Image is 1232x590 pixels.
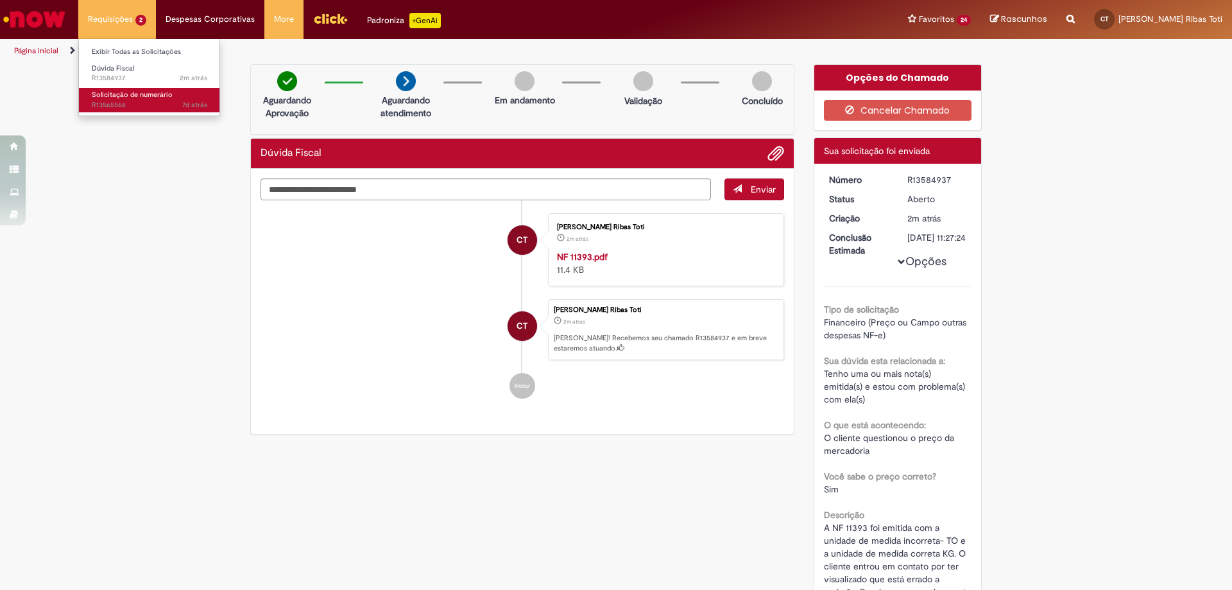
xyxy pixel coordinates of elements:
a: Rascunhos [990,13,1047,26]
span: Tenho uma ou mais nota(s) emitida(s) e estou com problema(s) com ela(s) [824,368,968,405]
a: NF 11393.pdf [557,251,608,263]
ul: Histórico de tíquete [261,200,784,412]
span: 24 [957,15,971,26]
span: 2m atrás [907,213,941,224]
p: Validação [624,94,662,107]
span: CT [517,311,527,342]
h2: Dúvida Fiscal Histórico de tíquete [261,148,321,159]
span: More [274,13,294,26]
dt: Número [819,173,898,186]
ul: Requisições [78,39,220,116]
p: Aguardando atendimento [375,94,437,119]
dt: Conclusão Estimada [819,231,898,257]
div: Opções do Chamado [814,65,982,91]
button: Adicionar anexos [767,145,784,162]
span: R13565566 [92,100,207,110]
b: Você sabe o preço correto? [824,471,936,482]
p: [PERSON_NAME]! Recebemos seu chamado R13584937 e em breve estaremos atuando. [554,333,777,353]
div: 01/10/2025 10:27:22 [907,212,967,225]
li: Camila Carius Ribas Toti [261,299,784,361]
p: Em andamento [495,94,555,107]
span: R13584937 [92,73,207,83]
a: Exibir Todas as Solicitações [79,45,220,59]
span: 2m atrás [563,318,585,325]
div: R13584937 [907,173,967,186]
div: [DATE] 11:27:24 [907,231,967,244]
ul: Trilhas de página [10,39,812,63]
span: O cliente questionou o preço da mercadoria [824,432,957,456]
a: Aberto R13565566 : Solicitação de numerário [79,88,220,112]
a: Aberto R13584937 : Dúvida Fiscal [79,62,220,85]
span: Financeiro (Preço ou Campo outras despesas NF-e) [824,317,969,341]
div: [PERSON_NAME] Ribas Toti [557,223,771,231]
span: Rascunhos [1001,13,1047,25]
p: Concluído [742,94,783,107]
div: [PERSON_NAME] Ribas Toti [554,306,777,314]
dt: Criação [819,212,898,225]
b: Descrição [824,509,864,521]
button: Cancelar Chamado [824,100,972,121]
span: [PERSON_NAME] Ribas Toti [1118,13,1222,24]
img: click_logo_yellow_360x200.png [313,9,348,28]
time: 01/10/2025 10:27:23 [180,73,207,83]
img: img-circle-grey.png [515,71,535,91]
textarea: Digite sua mensagem aqui... [261,178,711,200]
div: Padroniza [367,13,441,28]
dt: Status [819,193,898,205]
span: Solicitação de numerário [92,90,173,100]
div: 11.4 KB [557,250,771,276]
p: Aguardando Aprovação [256,94,318,119]
span: CT [1100,15,1109,23]
span: 2m atrás [567,235,588,243]
span: Enviar [751,184,776,195]
time: 25/09/2025 09:58:14 [182,100,207,110]
p: +GenAi [409,13,441,28]
div: Camila Carius Ribas Toti [508,225,537,255]
span: Requisições [88,13,133,26]
span: Sua solicitação foi enviada [824,145,930,157]
img: img-circle-grey.png [752,71,772,91]
img: ServiceNow [1,6,67,32]
b: Tipo de solicitação [824,304,899,315]
span: 7d atrás [182,100,207,110]
span: 2m atrás [180,73,207,83]
span: Favoritos [919,13,954,26]
span: Despesas Corporativas [166,13,255,26]
a: Página inicial [14,46,58,56]
span: 2 [135,15,146,26]
time: 01/10/2025 10:27:22 [563,318,585,325]
span: Dúvida Fiscal [92,64,134,73]
img: check-circle-green.png [277,71,297,91]
span: Sim [824,483,839,495]
span: CT [517,225,527,256]
b: O que está acontecendo: [824,419,926,431]
button: Enviar [724,178,784,200]
img: arrow-next.png [396,71,416,91]
time: 01/10/2025 10:27:22 [907,213,941,224]
b: Sua dúvida esta relacionada a: [824,355,945,367]
img: img-circle-grey.png [633,71,653,91]
div: Aberto [907,193,967,205]
div: Camila Carius Ribas Toti [508,311,537,341]
time: 01/10/2025 10:26:59 [567,235,588,243]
